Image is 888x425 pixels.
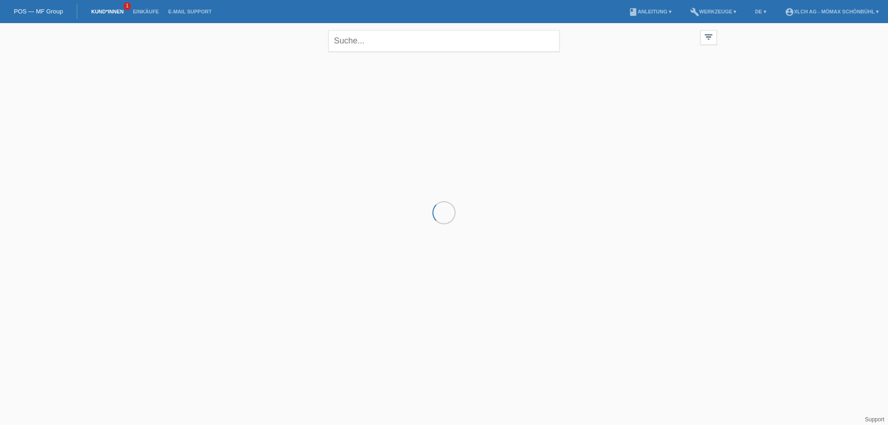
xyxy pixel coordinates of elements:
a: DE ▾ [750,9,771,14]
a: account_circleXLCH AG - Mömax Schönbühl ▾ [780,9,883,14]
a: Kund*innen [86,9,128,14]
input: Suche... [328,30,560,52]
a: POS — MF Group [14,8,63,15]
i: book [629,7,638,17]
a: buildWerkzeuge ▾ [685,9,741,14]
a: Support [865,416,884,423]
a: E-Mail Support [164,9,216,14]
a: Einkäufe [128,9,163,14]
a: bookAnleitung ▾ [624,9,676,14]
i: filter_list [703,32,714,42]
span: 1 [123,2,131,10]
i: build [690,7,699,17]
i: account_circle [785,7,794,17]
